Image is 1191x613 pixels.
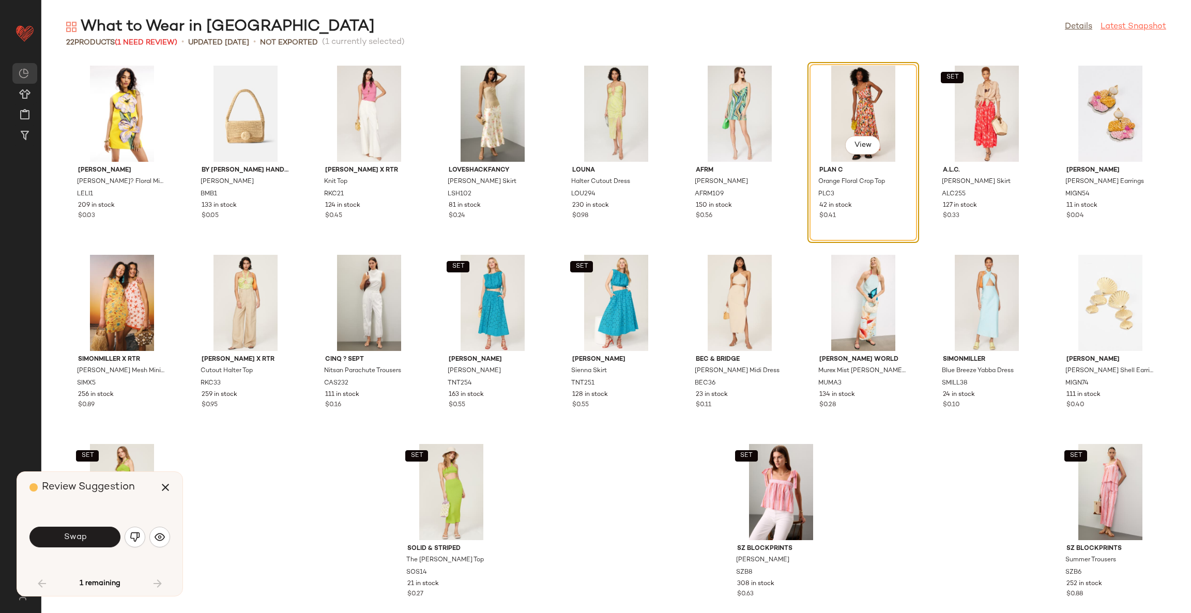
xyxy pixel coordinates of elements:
span: $0.55 [572,401,589,410]
span: SMILL38 [942,379,968,388]
span: [PERSON_NAME] Skirt [448,177,516,187]
span: LSH102 [448,190,471,199]
button: SET [76,450,99,462]
span: 252 in stock [1066,579,1102,589]
span: [PERSON_NAME] Earrings [1065,177,1144,187]
span: SET [945,74,958,81]
span: 259 in stock [202,390,237,400]
span: [PERSON_NAME] [449,355,537,364]
img: svg%3e [19,68,29,79]
img: ALC255.jpg [935,66,1039,162]
img: MUMA3.jpg [811,255,915,351]
span: Nitsan Parachute Trousers [324,366,401,376]
span: $0.04 [1066,211,1084,221]
button: SET [735,450,758,462]
span: SET [1069,452,1082,459]
span: ALC255 [942,190,966,199]
span: 134 in stock [819,390,855,400]
span: Solid & Striped [407,544,495,554]
span: $0.33 [943,211,959,221]
span: SIMONMILLER X RTR [78,355,166,364]
span: Orange Floral Crop Top [818,177,885,187]
a: Latest Snapshot [1101,21,1166,33]
span: 209 in stock [78,201,115,210]
span: 111 in stock [1066,390,1101,400]
span: [PERSON_NAME] Skirt [942,177,1011,187]
img: heart_red.DM2ytmEG.svg [14,23,35,43]
span: $0.88 [1066,590,1083,599]
span: Halter Cutout Dress [571,177,630,187]
span: Louna [572,166,660,175]
img: RKC33.jpg [193,255,298,351]
span: TNT254 [448,379,472,388]
span: SET [740,452,753,459]
button: SET [447,261,469,272]
img: AFRM109.jpg [688,66,792,162]
span: By [PERSON_NAME] Handbags [202,166,289,175]
span: CAS232 [324,379,348,388]
span: BEC36 [695,379,715,388]
span: [PERSON_NAME]? Floral Mini Dress [77,177,165,187]
p: updated [DATE] [188,37,249,48]
span: [PERSON_NAME] World [819,355,907,364]
span: SET [410,452,423,459]
img: LELI1.jpg [70,66,174,162]
span: PLC3 [818,190,834,199]
span: Swap [63,532,86,542]
span: LOU294 [571,190,595,199]
span: Review Suggestion [42,482,135,493]
span: 163 in stock [449,390,484,400]
span: Cutout Halter Top [201,366,253,376]
a: Details [1065,21,1092,33]
span: $0.89 [78,401,95,410]
span: 127 in stock [943,201,977,210]
span: $0.03 [78,211,95,221]
span: [PERSON_NAME] [448,366,501,376]
span: BMB1 [201,190,217,199]
span: 111 in stock [325,390,359,400]
img: svg%3e [12,592,33,601]
img: SIMX5.jpg [70,255,174,351]
img: TNT251.jpg [564,255,668,351]
span: 230 in stock [572,201,609,210]
span: SZB8 [736,568,753,577]
img: SOS16.jpg [70,444,174,540]
img: SZB8.jpg [729,444,833,540]
span: $0.63 [737,590,754,599]
span: [PERSON_NAME] [1066,355,1154,364]
img: SMILL38.jpg [935,255,1039,351]
span: LELI1 [77,190,93,199]
span: MUMA3 [818,379,842,388]
span: The [PERSON_NAME] Top [406,556,484,565]
span: 1 remaining [80,579,120,588]
span: 150 in stock [696,201,732,210]
span: MIGN54 [1065,190,1090,199]
span: AFRM109 [695,190,724,199]
span: $0.55 [449,401,465,410]
img: CAS232.jpg [317,255,421,351]
img: SZB6.jpg [1058,444,1163,540]
img: PLC3.jpg [811,66,915,162]
img: SOS14.jpg [399,444,503,540]
img: BEC36.jpg [688,255,792,351]
span: 21 in stock [407,579,439,589]
span: [PERSON_NAME] [1066,166,1154,175]
span: $0.98 [572,211,588,221]
span: [PERSON_NAME] x RTR [325,166,413,175]
span: Murex Mist [PERSON_NAME] Silk Dress [818,366,906,376]
span: RKC21 [324,190,344,199]
button: View [845,136,880,155]
span: 24 in stock [943,390,975,400]
span: 133 in stock [202,201,237,210]
img: svg%3e [130,532,140,542]
span: SOS14 [406,568,427,577]
span: SZ Blockprints [1066,544,1154,554]
span: SIMX5 [77,379,96,388]
span: $0.40 [1066,401,1085,410]
span: 81 in stock [449,201,481,210]
div: What to Wear in [GEOGRAPHIC_DATA] [66,17,375,37]
img: svg%3e [66,22,77,32]
span: Blue Breeze Yabba Dress [942,366,1014,376]
span: MIGN74 [1065,379,1089,388]
span: [PERSON_NAME] [201,177,254,187]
